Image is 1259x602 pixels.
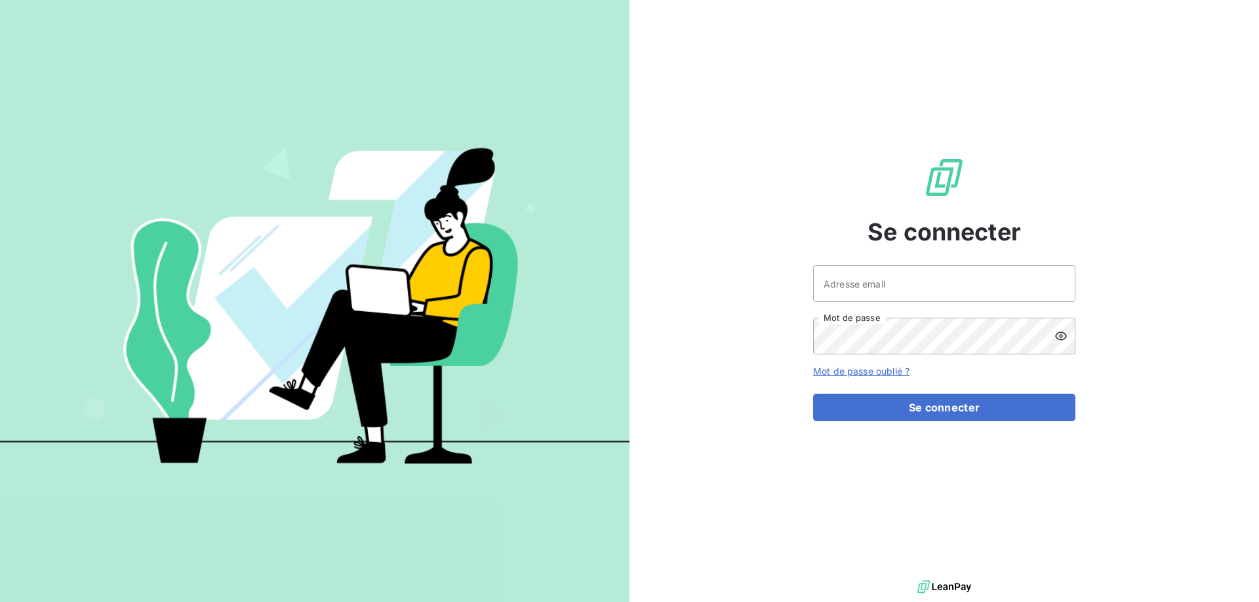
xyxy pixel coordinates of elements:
[923,157,965,198] img: Logo LeanPay
[868,214,1021,250] span: Se connecter
[813,394,1075,421] button: Se connecter
[813,265,1075,302] input: placeholder
[917,577,971,597] img: logo
[813,366,909,377] a: Mot de passe oublié ?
